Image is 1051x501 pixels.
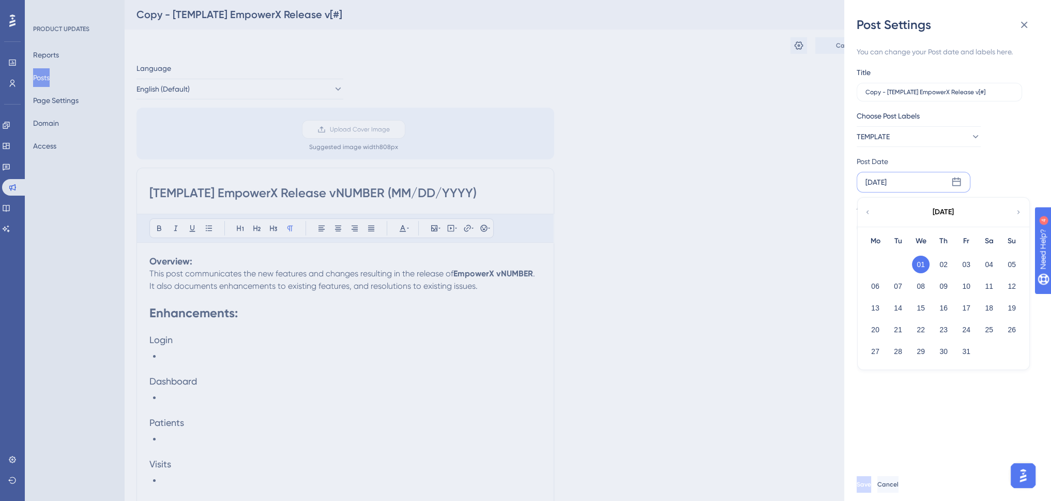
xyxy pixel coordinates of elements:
[912,321,930,338] button: 22
[980,299,998,317] button: 18
[1003,321,1020,338] button: 26
[935,321,952,338] button: 23
[909,235,932,247] div: We
[889,277,907,295] button: 07
[857,126,981,147] button: TEMPLATE
[857,476,871,493] button: Save
[857,17,1039,33] div: Post Settings
[889,343,907,360] button: 28
[912,277,930,295] button: 08
[1003,299,1020,317] button: 19
[865,176,887,188] div: [DATE]
[935,277,952,295] button: 09
[957,321,975,338] button: 24
[866,277,884,295] button: 06
[912,299,930,317] button: 15
[857,110,920,122] span: Choose Post Labels
[866,321,884,338] button: 20
[857,155,1025,168] div: Post Date
[889,299,907,317] button: 14
[866,343,884,360] button: 27
[1008,460,1039,491] iframe: UserGuiding AI Assistant Launcher
[866,299,884,317] button: 13
[1003,277,1020,295] button: 12
[935,256,952,273] button: 02
[912,256,930,273] button: 01
[980,256,998,273] button: 04
[877,476,898,493] button: Cancel
[912,343,930,360] button: 29
[980,277,998,295] button: 11
[864,235,887,247] div: Mo
[865,89,1013,96] input: Type the value
[889,321,907,338] button: 21
[933,206,954,218] div: [DATE]
[877,480,898,489] span: Cancel
[980,321,998,338] button: 25
[857,130,890,143] span: TEMPLATE
[935,343,952,360] button: 30
[957,299,975,317] button: 17
[857,46,1030,58] div: You can change your Post date and labels here.
[1003,256,1020,273] button: 05
[857,480,871,489] span: Save
[935,299,952,317] button: 16
[957,277,975,295] button: 10
[887,235,909,247] div: Tu
[978,235,1000,247] div: Sa
[72,5,75,13] div: 4
[957,343,975,360] button: 31
[857,66,871,79] div: Title
[1000,235,1023,247] div: Su
[932,235,955,247] div: Th
[957,256,975,273] button: 03
[24,3,65,15] span: Need Help?
[857,201,880,213] div: Access
[955,235,978,247] div: Fr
